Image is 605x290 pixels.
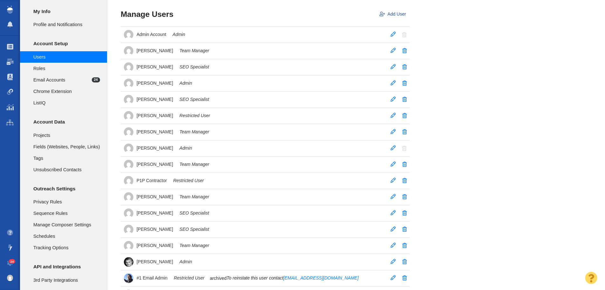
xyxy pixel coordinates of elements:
span: Fields (Websites, People, Links) [33,143,100,150]
img: d3895725eb174adcf95c2ff5092785ef [124,144,133,153]
span: Tags [33,155,100,162]
img: 11a9b8c779f57ca999ffce8f8ad022bf [124,30,133,39]
img: buzzstream_logo_iconsimple.png [7,6,13,13]
span: Tracking Options [33,244,100,251]
span: [PERSON_NAME] [137,129,173,135]
img: 0a657928374d280f0cbdf2a1688580e1 [124,241,133,251]
a: [EMAIL_ADDRESS][DOMAIN_NAME] [283,275,359,280]
img: f969a929550c49b0f71394cf79ab7d2e [124,209,133,218]
span: P1P Contractor [137,178,167,183]
img: bfdb85482793501641d038293f13c422 [124,62,133,72]
img: c9363fb76f5993e53bff3b340d5c230a [124,127,133,137]
span: [PERSON_NAME] [137,96,173,102]
img: d478f18cf59100fc7fb393b65de463c2 [124,111,133,121]
em: SEO Specialist [179,96,209,102]
em: SEO Specialist [179,226,209,232]
span: archived [210,275,227,281]
img: 4d4450a2c5952a6e56f006464818e682 [124,160,133,169]
span: Privacy Rules [33,198,100,205]
img: d3895725eb174adcf95c2ff5092785ef [7,275,13,281]
em: SEO Specialist [179,64,209,70]
img: 8a21b1a12a7554901d364e890baed237 [124,225,133,234]
em: Admin [179,145,192,151]
img: e993f40ed236f6fe77e44067b7a36b31 [124,176,133,186]
span: Schedules [33,233,100,240]
span: ListIQ [33,99,100,106]
span: [PERSON_NAME] [137,48,173,53]
span: 3rd Party Integrations [33,277,100,284]
span: Email Accounts [33,76,92,83]
img: 6a4aabef2772ddc104072b11d326efd0 [124,273,133,283]
em: Team Manager [179,129,209,135]
em: Admin [172,32,185,37]
em: SEO Specialist [179,210,209,216]
span: [PERSON_NAME] [137,226,173,232]
span: [PERSON_NAME] [137,243,173,248]
em: To reinstate this user contact [227,275,359,280]
em: Team Manager [179,194,209,200]
span: 24 [9,259,16,264]
span: Manage Composer Settings [33,221,100,228]
span: Profile and Notifications [33,21,100,28]
span: [PERSON_NAME] [137,194,173,200]
span: Projects [33,132,100,139]
span: Chrome Extension [33,88,100,95]
img: 5fdd85798f82c50f5c45a90349a4caae [124,192,133,202]
em: Restricted User [174,275,204,281]
span: Roles [33,65,100,72]
h3: Manage Users [121,10,173,19]
a: Add User [376,9,410,20]
em: Team Manager [179,243,209,248]
em: Admin [179,80,192,86]
img: 83e163f3e5dd0197e5a222f5062b9f6e [124,46,133,56]
span: #1 Email Admin [137,275,167,281]
span: [PERSON_NAME] [137,210,173,216]
em: Team Manager [179,161,209,167]
span: [PERSON_NAME] [137,64,173,70]
span: [PERSON_NAME] [137,259,173,265]
span: [PERSON_NAME] [137,145,173,151]
span: Unsubscribed Contacts [33,166,100,173]
em: Admin [179,259,192,265]
span: [PERSON_NAME] [137,113,173,118]
em: Restricted User [173,178,204,183]
em: Restricted User [179,113,210,118]
span: Sequence Rules [33,210,100,217]
span: [PERSON_NAME] [137,161,173,167]
img: 6a5e3945ebbb48ba90f02ffc6c7ec16f [124,79,133,88]
span: 24 [92,77,100,83]
span: [PERSON_NAME] [137,80,173,86]
img: 6666be2716d01fa25c64273d52b20fd7 [124,95,133,104]
img: a86837b758f9a69365881dc781ee9f45 [124,257,133,267]
span: Users [33,53,100,60]
span: Admin Account [137,32,166,37]
em: Team Manager [179,48,209,53]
